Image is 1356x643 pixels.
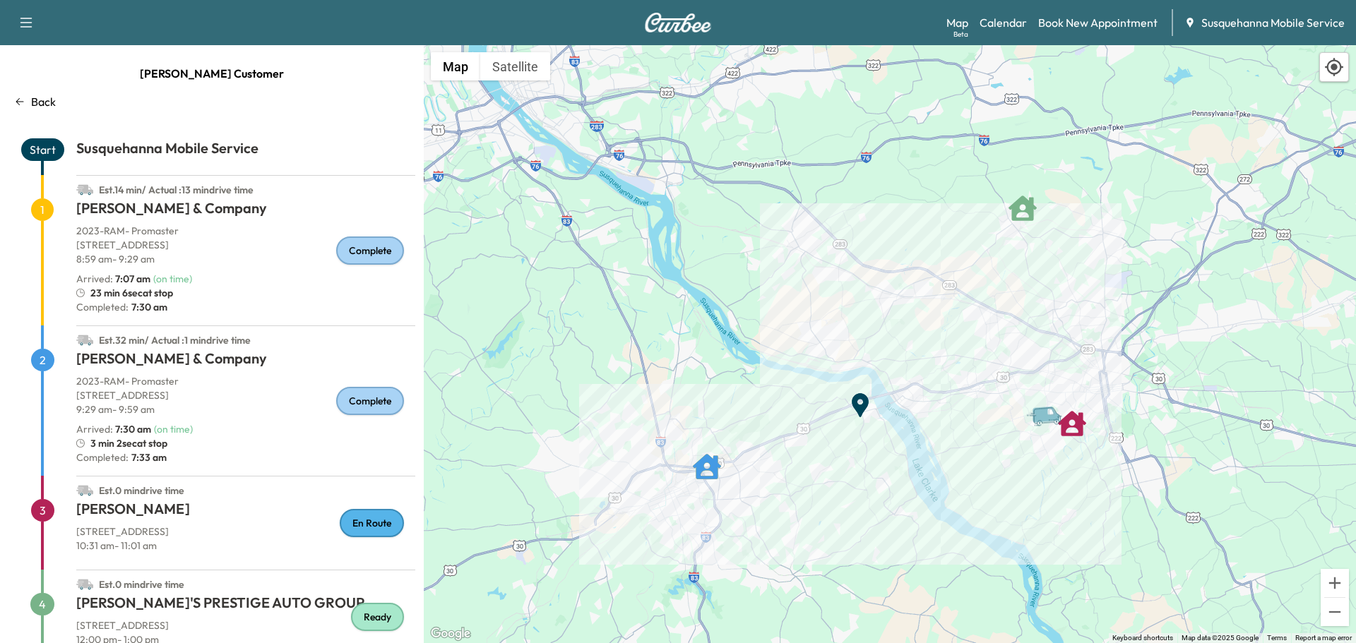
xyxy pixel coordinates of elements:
[76,539,415,553] p: 10:31 am - 11:01 am
[90,286,173,300] span: 23 min 6sec at stop
[76,593,415,618] h1: [PERSON_NAME]'S PRESTIGE AUTO GROUP
[336,236,404,265] div: Complete
[76,499,415,524] h1: [PERSON_NAME]
[351,603,404,631] div: Ready
[99,578,184,591] span: Est. 0 min drive time
[129,450,167,464] span: 7:33 am
[1058,402,1086,431] gmp-advanced-marker: GARY SHAUB
[76,402,415,416] p: 9:29 am - 9:59 am
[76,388,415,402] p: [STREET_ADDRESS]
[76,422,151,436] p: Arrived :
[76,300,415,314] p: Completed:
[76,450,415,464] p: Completed:
[115,272,150,285] span: 7:07 am
[427,625,474,643] img: Google
[76,224,415,238] p: 2023 - RAM - Promaster
[76,349,415,374] h1: [PERSON_NAME] & Company
[76,524,415,539] p: [STREET_ADDRESS]
[31,349,54,371] span: 2
[1182,634,1259,642] span: Map data ©2025 Google
[1009,187,1037,215] gmp-advanced-marker: MANHEIM'S PRESTIGE AUTO GROUP
[115,423,151,435] span: 7:30 am
[31,93,56,110] p: Back
[99,184,254,196] span: Est. 14 min / Actual : 13 min drive time
[1267,634,1287,642] a: Terms (opens in new tab)
[480,52,550,80] button: Show satellite imagery
[1321,598,1349,626] button: Zoom out
[21,138,64,161] span: Start
[129,300,167,314] span: 7:30 am
[946,14,968,31] a: MapBeta
[644,13,712,32] img: Curbee Logo
[76,618,415,632] p: [STREET_ADDRESS]
[30,593,54,615] span: 4
[846,384,874,412] gmp-advanced-marker: End Point
[1295,634,1352,642] a: Report a map error
[340,509,404,537] div: En Route
[1201,14,1345,31] span: Susquehanna Mobile Service
[76,374,415,388] p: 2023 - RAM - Promaster
[1112,633,1173,643] button: Keyboard shortcuts
[693,445,721,474] gmp-advanced-marker: Walton & Company
[336,387,404,415] div: Complete
[99,484,184,497] span: Est. 0 min drive time
[1025,391,1075,416] gmp-advanced-marker: Van
[427,625,474,643] a: Open this area in Google Maps (opens a new window)
[153,272,192,285] span: ( on time )
[140,59,284,88] span: [PERSON_NAME] Customer
[90,436,167,450] span: 3 min 2sec at stop
[99,334,251,347] span: Est. 32 min / Actual : 1 min drive time
[76,272,150,286] p: Arrived :
[1038,14,1158,31] a: Book New Appointment
[76,238,415,252] p: [STREET_ADDRESS]
[1321,569,1349,597] button: Zoom in
[76,198,415,224] h1: [PERSON_NAME] & Company
[31,198,54,221] span: 1
[1319,52,1349,82] div: Recenter map
[154,423,193,435] span: ( on time )
[953,29,968,40] div: Beta
[31,499,54,522] span: 3
[980,14,1027,31] a: Calendar
[76,138,415,164] h1: Susquehanna Mobile Service
[431,52,480,80] button: Show street map
[76,252,415,266] p: 8:59 am - 9:29 am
